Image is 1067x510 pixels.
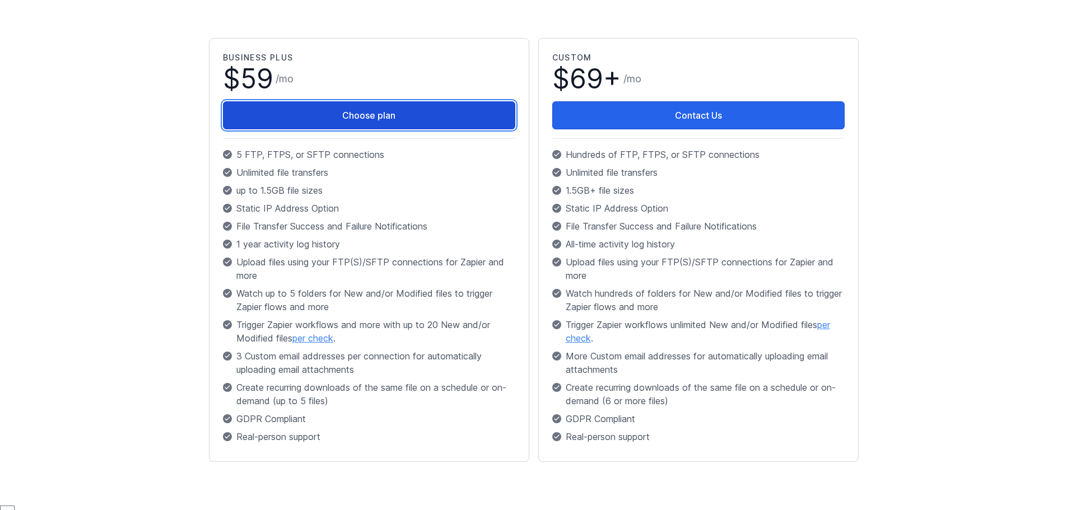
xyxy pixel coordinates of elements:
p: Real-person support [552,430,845,443]
p: 5 FTP, FTPS, or SFTP connections [223,148,515,161]
a: per check [292,333,333,344]
span: Trigger Zapier workflows and more with up to 20 New and/or Modified files . [236,318,515,345]
span: mo [627,73,641,85]
span: Trigger Zapier workflows unlimited New and/or Modified files . [566,318,845,345]
p: Upload files using your FTP(S)/SFTP connections for Zapier and more [552,255,845,282]
span: $ [552,65,621,92]
span: / [623,71,641,87]
p: File Transfer Success and Failure Notifications [223,219,515,233]
span: mo [279,73,293,85]
p: 1 year activity log history [223,237,515,251]
p: All-time activity log history [552,237,845,251]
p: Unlimited file transfers [223,166,515,179]
p: up to 1.5GB file sizes [223,184,515,197]
span: 69+ [570,62,621,95]
button: Choose plan [223,101,515,129]
p: File Transfer Success and Failure Notifications [552,219,845,233]
p: GDPR Compliant [552,412,845,425]
span: 59 [240,62,273,95]
a: per check [566,319,830,344]
p: Real-person support [223,430,515,443]
p: Unlimited file transfers [552,166,845,179]
p: Watch up to 5 folders for New and/or Modified files to trigger Zapier flows and more [223,287,515,314]
p: 3 Custom email addresses per connection for automatically uploading email attachments [223,349,515,376]
span: / [276,71,293,87]
p: 1.5GB+ file sizes [552,184,845,197]
h2: Custom [552,52,845,63]
iframe: Drift Widget Chat Controller [1011,454,1054,497]
p: Create recurring downloads of the same file on a schedule or on-demand (up to 5 files) [223,381,515,408]
span: $ [223,65,273,92]
h2: Business Plus [223,52,515,63]
p: Static IP Address Option [552,202,845,215]
p: Create recurring downloads of the same file on a schedule or on-demand (6 or more files) [552,381,845,408]
p: GDPR Compliant [223,412,515,425]
a: Contact Us [552,101,845,129]
p: Upload files using your FTP(S)/SFTP connections for Zapier and more [223,255,515,282]
p: Static IP Address Option [223,202,515,215]
p: Watch hundreds of folders for New and/or Modified files to trigger Zapier flows and more [552,287,845,314]
p: More Custom email addresses for automatically uploading email attachments [552,349,845,376]
p: Hundreds of FTP, FTPS, or SFTP connections [552,148,845,161]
